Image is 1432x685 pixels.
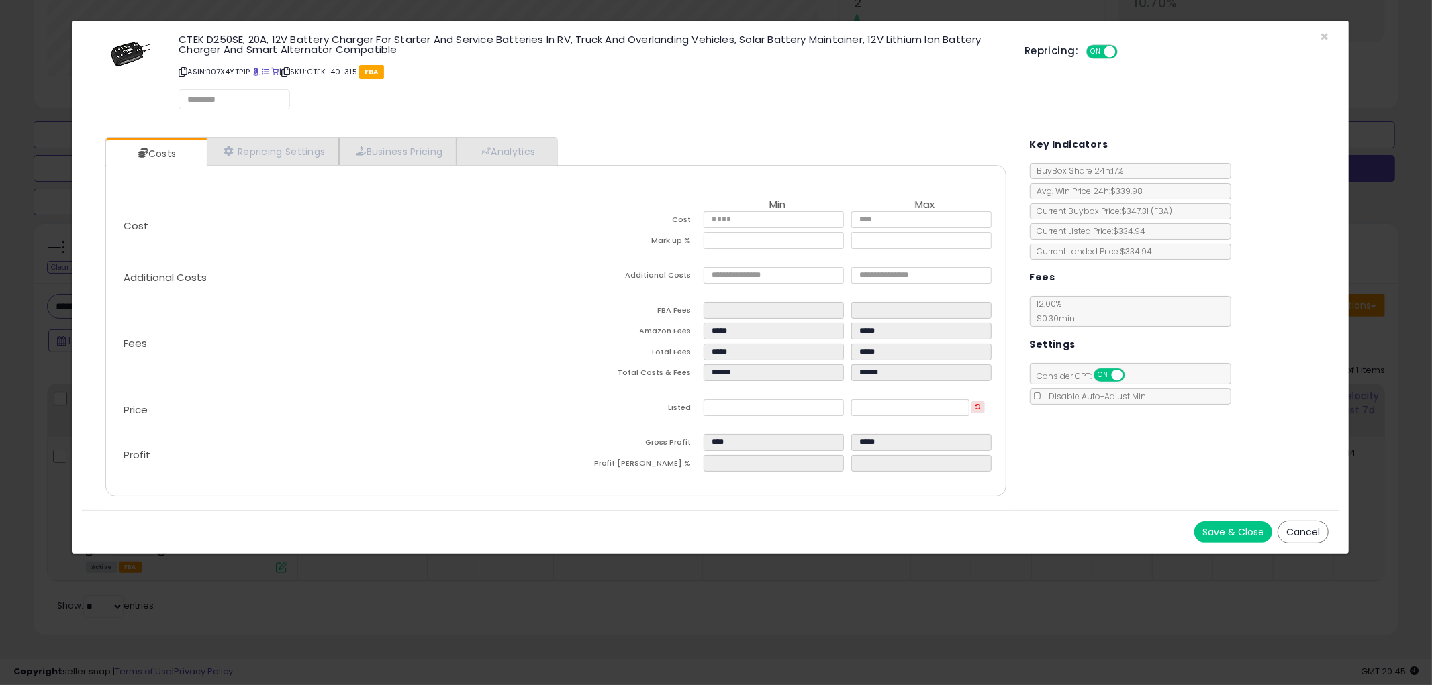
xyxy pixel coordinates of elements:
[1095,370,1112,381] span: ON
[207,138,340,165] a: Repricing Settings
[1024,46,1078,56] h5: Repricing:
[1116,46,1137,58] span: OFF
[271,66,279,77] a: Your listing only
[556,211,704,232] td: Cost
[1194,521,1272,543] button: Save & Close
[1031,298,1076,324] span: 12.00 %
[1043,390,1147,402] span: Disable Auto-Adjust Min
[113,221,556,231] p: Cost
[262,66,269,77] a: All offer listings
[1320,27,1329,46] span: ×
[1031,205,1173,217] span: Current Buybox Price:
[556,434,704,455] td: Gross Profit
[113,338,556,349] p: Fees
[704,199,851,211] th: Min
[556,232,704,253] td: Mark up %
[1030,136,1108,153] h5: Key Indicators
[1031,185,1143,197] span: Avg. Win Price 24h: $339.98
[1031,313,1076,324] span: $0.30 min
[113,405,556,415] p: Price
[1031,370,1143,382] span: Consider CPT:
[359,65,384,79] span: FBA
[1031,165,1124,176] span: BuyBox Share 24h: 17%
[1030,336,1076,353] h5: Settings
[556,399,704,420] td: Listed
[851,199,999,211] th: Max
[179,61,1004,83] p: ASIN: B07X4YTP1P | SKU: CTEK-40-315
[1278,521,1329,543] button: Cancel
[1151,205,1173,217] span: ( FBA )
[252,66,260,77] a: BuyBox page
[113,450,556,460] p: Profit
[1031,246,1153,257] span: Current Landed Price: $334.94
[113,272,556,283] p: Additional Costs
[556,323,704,344] td: Amazon Fees
[179,34,1004,54] h3: CTEK D250SE, 20A, 12V Battery Charger For Starter And Service Batteries In RV, Truck And Overland...
[556,267,704,288] td: Additional Costs
[1122,205,1173,217] span: $347.31
[556,364,704,385] td: Total Costs & Fees
[1031,225,1146,237] span: Current Listed Price: $334.94
[1030,269,1055,286] h5: Fees
[556,302,704,323] td: FBA Fees
[106,140,205,167] a: Costs
[1123,370,1144,381] span: OFF
[457,138,556,165] a: Analytics
[556,455,704,476] td: Profit [PERSON_NAME] %
[556,344,704,364] td: Total Fees
[1088,46,1104,58] span: ON
[339,138,457,165] a: Business Pricing
[110,34,150,74] img: 412OvW3XrgL._SL60_.jpg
